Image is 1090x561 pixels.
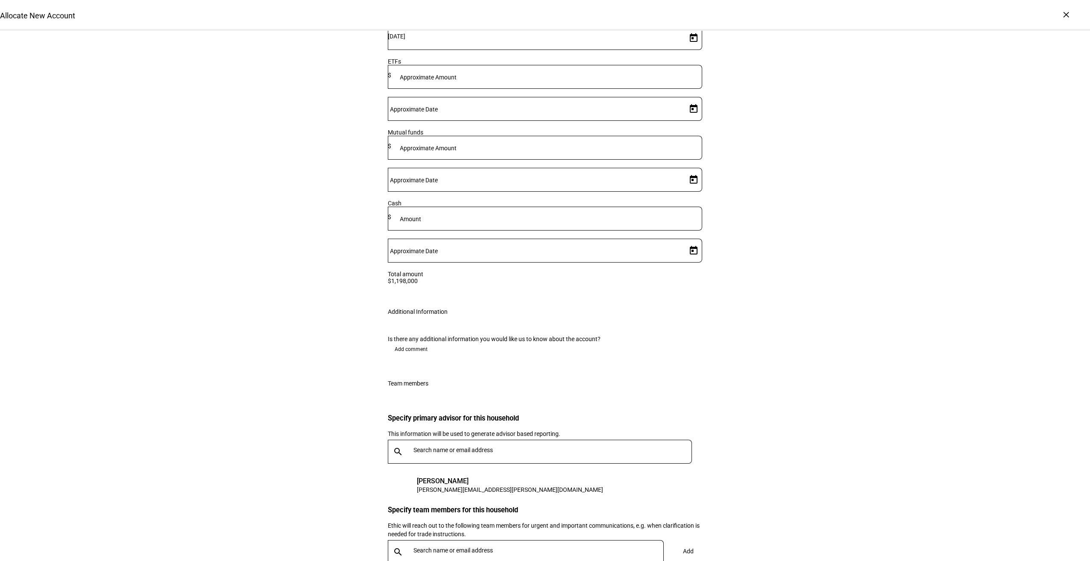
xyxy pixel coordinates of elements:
[388,72,391,79] span: $
[388,547,408,557] mat-icon: search
[685,29,702,47] button: Open calendar
[395,342,428,356] span: Add comment
[388,308,448,315] div: Additional Information
[388,271,702,278] div: Total amount
[388,430,702,438] div: This information will be used to generate advisor based reporting.
[400,216,421,222] mat-label: Amount
[417,485,603,494] div: [PERSON_NAME][EMAIL_ADDRESS][PERSON_NAME][DOMAIN_NAME]
[388,521,702,538] div: Ethic will reach out to the following team members for urgent and important communications, e.g. ...
[388,506,702,514] h3: Specify team members for this household
[388,200,702,207] div: Cash
[388,58,702,65] div: ETFs
[393,477,410,494] div: JC
[388,129,702,136] div: Mutual funds
[685,100,702,117] button: Open calendar
[1059,8,1073,21] div: ×
[388,336,702,342] div: Is there any additional information you would like us to know about the account?
[390,248,438,254] mat-label: Approximate Date
[400,74,457,81] mat-label: Approximate Amount
[400,145,457,152] mat-label: Approximate Amount
[413,447,695,453] input: Search name or email address
[388,342,434,356] button: Add comment
[413,547,667,554] input: Search name or email address
[417,477,603,485] div: [PERSON_NAME]
[388,213,391,220] span: $
[388,278,702,284] div: $1,198,000
[390,106,438,113] mat-label: Approximate Date
[388,380,428,387] div: Team members
[685,242,702,259] button: Open calendar
[390,177,438,184] mat-label: Approximate Date
[685,171,702,188] button: Open calendar
[388,143,391,149] span: $
[388,414,702,422] h3: Specify primary advisor for this household
[388,447,408,457] mat-icon: search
